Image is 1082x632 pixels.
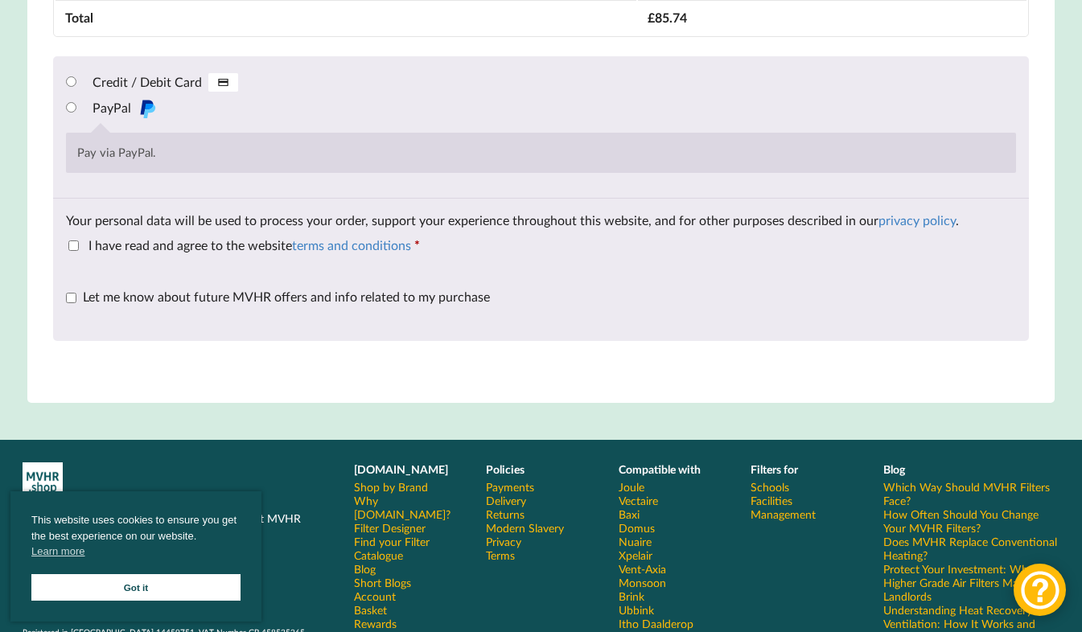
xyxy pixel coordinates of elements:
[486,494,526,507] a: Delivery
[883,562,1059,603] a: Protect Your Investment: Why Higher Grade Air Filters Matter for Landlords
[354,494,464,521] a: Why [DOMAIN_NAME]?
[619,589,644,603] a: Brink
[354,589,396,603] a: Account
[77,144,1004,161] p: Pay via PayPal.
[66,293,76,303] input: Let me know about future MVHR offers and info related to my purchase
[486,548,515,562] a: Terms
[883,462,905,476] b: Blog
[883,480,1059,507] a: Which Way Should MVHR Filters Face?
[486,507,525,521] a: Returns
[68,240,79,251] input: I have read and agree to the websiteterms and conditions *
[619,562,666,576] a: Vent-Axia
[354,617,397,630] a: Rewards
[619,576,666,589] a: Monsoon
[751,494,861,521] a: Facilities Management
[354,462,448,476] b: [DOMAIN_NAME]
[883,535,1059,562] a: Does MVHR Replace Conventional Heating?
[31,574,241,601] a: Got it cookie
[354,521,426,535] a: Filter Designer
[93,74,238,89] label: Credit / Debit Card
[208,73,238,92] img: Credit / Debit Card
[10,491,261,622] div: cookieconsent
[751,462,798,476] b: Filters for
[619,480,644,494] a: Joule
[648,10,655,25] span: £
[354,576,411,589] a: Short Blogs
[354,603,387,617] a: Basket
[93,100,157,115] label: PayPal
[486,462,525,476] b: Policies
[878,212,956,228] a: privacy policy
[354,548,403,562] a: Catalogue
[883,507,1059,535] a: How Often Should You Change Your MVHR Filters?
[619,507,640,521] a: Baxi
[486,480,534,494] a: Payments
[354,535,430,548] a: Find your Filter
[138,99,157,118] img: PayPal
[648,10,687,25] bdi: 85.74
[619,603,654,617] a: Ubbink
[751,480,789,494] a: Schools
[619,494,658,507] a: Vectaire
[619,548,652,562] a: Xpelair
[66,211,1017,230] p: Your personal data will be used to process your order, support your experience throughout this we...
[354,480,428,494] a: Shop by Brand
[23,462,63,503] img: mvhr-inverted.png
[414,237,420,252] abbr: required
[619,617,693,630] a: Itho Daalderop
[53,346,1030,390] iframe: PayPal
[31,544,84,560] a: cookies - Learn more
[619,462,701,476] b: Compatible with
[486,535,521,548] a: Privacy
[88,237,411,252] span: I have read and agree to the website
[292,237,411,252] a: terms and conditions
[619,535,652,548] a: Nuaire
[619,521,655,535] a: Domus
[354,562,376,576] a: Blog
[31,512,241,564] span: This website uses cookies to ensure you get the best experience on our website.
[486,521,564,535] a: Modern Slavery
[66,289,490,304] label: Let me know about future MVHR offers and info related to my purchase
